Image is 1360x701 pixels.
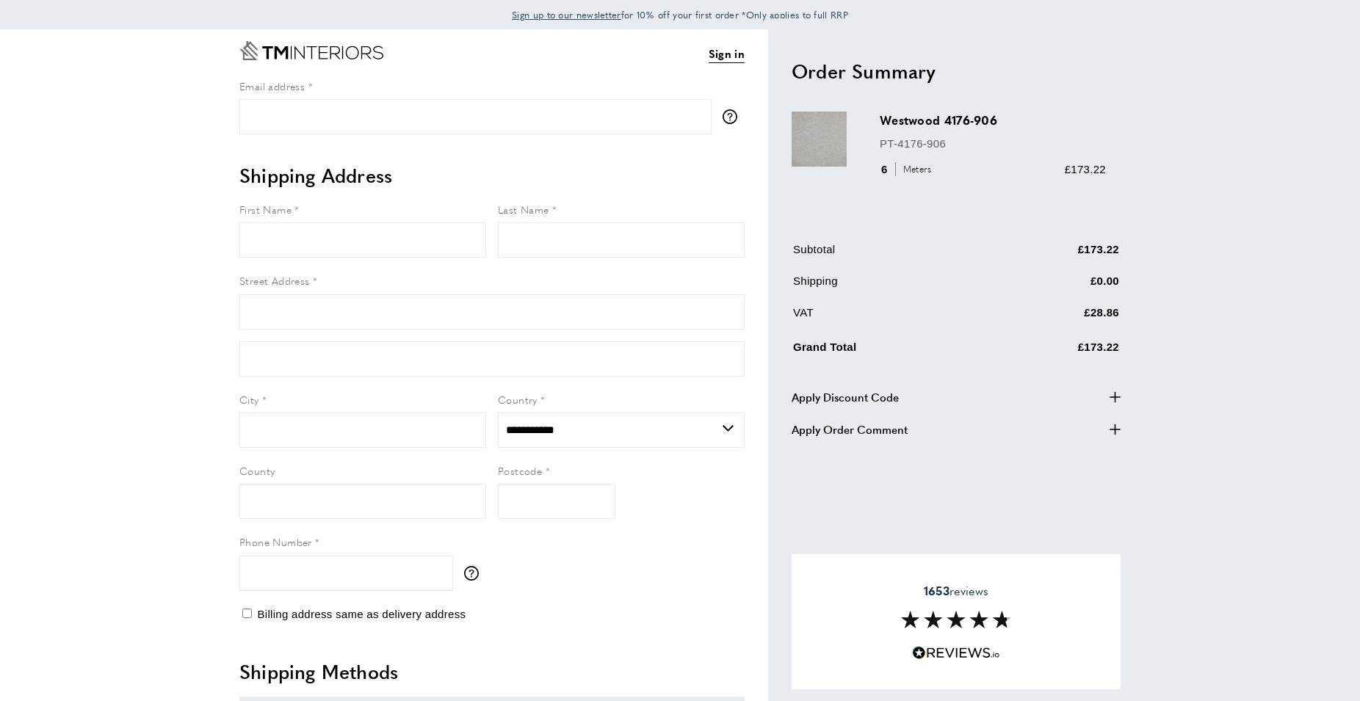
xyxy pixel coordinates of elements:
[901,611,1011,628] img: Reviews section
[512,8,621,21] span: Sign up to our newsletter
[239,79,305,93] span: Email address
[924,582,950,599] strong: 1653
[991,304,1120,333] td: £28.86
[239,392,259,407] span: City
[1065,163,1106,175] span: £173.22
[498,202,549,217] span: Last Name
[880,112,1106,128] h3: Westwood 4176-906
[792,388,899,406] span: Apply Discount Code
[239,463,275,478] span: County
[723,109,745,124] button: More information
[239,534,312,549] span: Phone Number
[792,421,908,438] span: Apply Order Comment
[991,335,1120,367] td: £173.22
[498,392,538,407] span: Country
[257,608,466,620] span: Billing address same as delivery address
[880,135,1106,153] p: PT-4176-906
[498,463,542,478] span: Postcode
[793,241,990,269] td: Subtotal
[709,45,745,63] a: Sign in
[239,273,310,288] span: Street Address
[792,112,847,167] img: Westwood 4176-906
[880,161,936,178] div: 6
[239,658,745,685] h2: Shipping Methods
[793,272,990,301] td: Shipping
[991,241,1120,269] td: £173.22
[912,646,1000,660] img: Reviews.io 5 stars
[924,584,988,598] span: reviews
[793,335,990,367] td: Grand Total
[512,8,848,21] span: for 10% off your first order *Only applies to full RRP
[793,304,990,333] td: VAT
[512,7,621,22] a: Sign up to our newsletter
[239,162,745,189] h2: Shipping Address
[242,609,252,618] input: Billing address same as delivery address
[895,162,936,176] span: Meters
[239,41,383,60] a: Go to Home page
[464,566,486,581] button: More information
[792,58,1121,84] h2: Order Summary
[991,272,1120,301] td: £0.00
[239,202,292,217] span: First Name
